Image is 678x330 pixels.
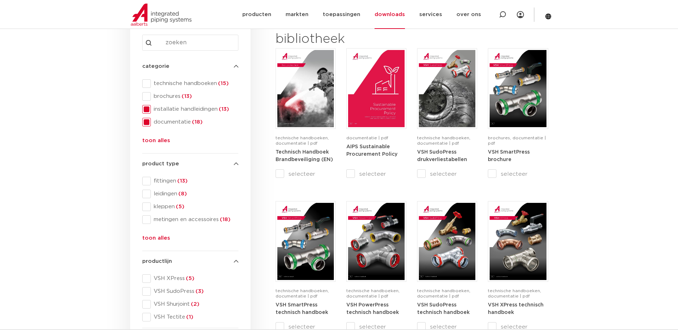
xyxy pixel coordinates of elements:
[490,50,546,127] img: VSH-SmartPress_A4Brochure-5008016-2023_2.0_NL-pdf.jpg
[488,302,544,315] a: VSH XPress technisch handboek
[142,136,170,148] button: toon alles
[191,119,203,125] span: (18)
[142,79,238,88] div: technische handboeken(15)
[276,289,329,298] span: technische handboeken, documentatie | pdf
[142,190,238,198] div: leidingen(8)
[151,275,238,282] span: VSH XPress
[417,170,477,178] label: selecteer
[185,276,194,281] span: (5)
[219,217,231,222] span: (18)
[151,314,238,321] span: VSH Tectite
[194,289,204,294] span: (3)
[488,302,544,315] strong: VSH XPress technisch handboek
[277,50,334,127] img: FireProtection_A4TM_5007915_2025_2.0_EN-pdf.jpg
[276,149,333,162] a: Technisch Handboek Brandbeveiliging (EN)
[142,105,238,114] div: installatie handleidingen(13)
[151,288,238,295] span: VSH SudoPress
[142,274,238,283] div: VSH XPress(5)
[276,302,328,315] a: VSH SmartPress technisch handboek
[142,300,238,309] div: VSH Shurjoint(2)
[276,170,336,178] label: selecteer
[417,289,470,298] span: technische handboeken, documentatie | pdf
[177,191,187,196] span: (8)
[417,302,470,315] a: VSH SudoPress technisch handboek
[142,234,170,245] button: toon alles
[142,177,238,185] div: fittingen(13)
[488,150,530,162] strong: VSH SmartPress brochure
[346,302,399,315] a: VSH PowerPress technisch handboek
[488,149,530,162] a: VSH SmartPress brochure
[142,62,238,71] h4: categorie
[419,203,475,280] img: VSH-SudoPress_A4TM_5001604-2023-3.0_NL-pdf.jpg
[151,216,238,223] span: metingen en accessoires
[417,302,470,315] strong: VSH SudoPress technisch handboek
[348,50,405,127] img: Aips_A4Sustainable-Procurement-Policy_5011446_EN-pdf.jpg
[218,106,229,112] span: (13)
[346,136,388,140] span: documentatie | pdf
[142,118,238,126] div: documentatie(18)
[176,178,188,184] span: (13)
[276,31,403,48] h2: bibliotheek
[151,106,238,113] span: installatie handleidingen
[151,190,238,197] span: leidingen
[346,144,397,157] a: AIPS Sustainable Procurement Policy
[151,203,238,210] span: kleppen
[276,136,329,145] span: technische handboeken, documentatie | pdf
[151,301,238,308] span: VSH Shurjoint
[346,302,399,315] strong: VSH PowerPress technisch handboek
[180,94,192,99] span: (13)
[346,289,400,298] span: technische handboeken, documentatie | pdf
[151,119,238,126] span: documentatie
[151,80,238,87] span: technische handboeken
[175,204,184,209] span: (5)
[488,170,548,178] label: selecteer
[217,81,229,86] span: (15)
[276,302,328,315] strong: VSH SmartPress technisch handboek
[185,314,193,320] span: (1)
[151,93,238,100] span: brochures
[488,136,546,145] span: brochures, documentatie | pdf
[142,215,238,224] div: metingen en accessoires(18)
[348,203,405,280] img: VSH-PowerPress_A4TM_5008817_2024_3.1_NL-pdf.jpg
[488,289,541,298] span: technische handboeken, documentatie | pdf
[346,170,406,178] label: selecteer
[142,257,238,266] h4: productlijn
[190,301,199,307] span: (2)
[417,149,467,162] a: VSH SudoPress drukverliestabellen
[142,160,238,168] h4: product type
[151,177,238,185] span: fittingen
[419,50,475,127] img: VSH-SudoPress_A4PLT_5007706_2024-2.0_NL-pdf.jpg
[417,150,467,162] strong: VSH SudoPress drukverliestabellen
[417,136,470,145] span: technische handboeken, documentatie | pdf
[142,202,238,211] div: kleppen(5)
[277,203,334,280] img: VSH-SmartPress_A4TM_5009301_2023_2.0-EN-pdf.jpg
[142,92,238,101] div: brochures(13)
[276,150,333,162] strong: Technisch Handboek Brandbeveiliging (EN)
[490,203,546,280] img: VSH-XPress_A4TM_5008762_2025_4.1_NL-pdf.jpg
[142,313,238,321] div: VSH Tectite(1)
[142,287,238,296] div: VSH SudoPress(3)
